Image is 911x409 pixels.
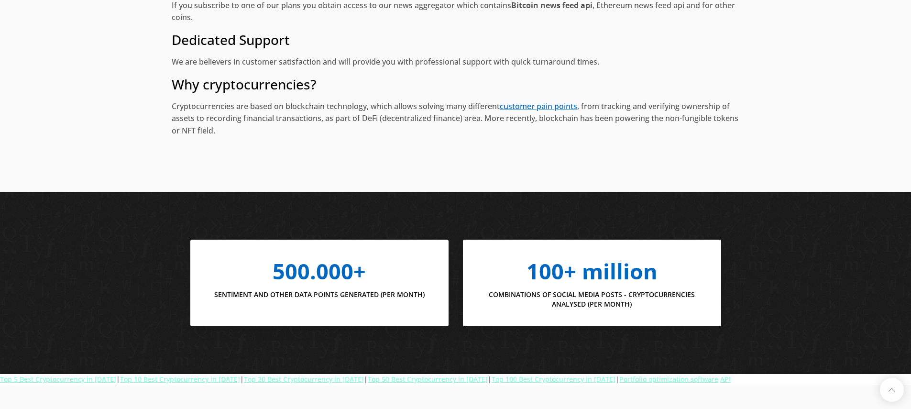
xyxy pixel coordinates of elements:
a: Top 50 Best Cryptocurrency in [DATE] [368,375,488,384]
h2: Dedicated Support [172,31,739,49]
a: Top 20 Best Cryptocurrency in [DATE] [244,375,364,384]
a: API [720,375,731,384]
a: Top 100 Best Cryptocurrency in [DATE] [492,375,615,384]
a: customer pain points [500,101,577,111]
div: 500.000+ [199,254,439,288]
p: We are believers in customer satisfaction and will provide you with professional support with qui... [172,56,739,68]
a: Top 10 Best Cryptocurrency in [DATE] [120,375,240,384]
h4: Sentiment and other data points generated (per month) [199,290,439,309]
h2: Why cryptocurrencies? [172,75,739,94]
a: Portfolio optimization software [619,375,718,384]
h4: combinations of social media posts - cryptocurrencies analysed (per month) [472,290,711,309]
p: Cryptocurrencies are based on blockchain technology, which allows solving many different , from t... [172,100,739,137]
div: 100+ million [472,254,711,288]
